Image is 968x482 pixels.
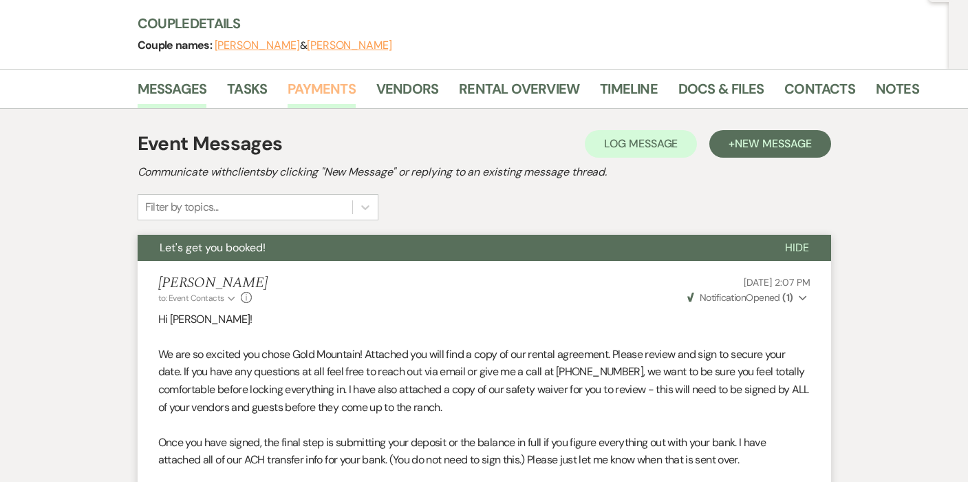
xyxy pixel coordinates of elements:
button: [PERSON_NAME] [215,40,300,51]
span: Notification [700,291,746,304]
p: Hi [PERSON_NAME]! [158,311,810,328]
p: We are so excited you chose Gold Mountain! Attached you will find a copy of our rental agreement.... [158,346,810,416]
h2: Communicate with clients by clicking "New Message" or replying to an existing message thread. [138,164,831,180]
button: NotificationOpened (1) [685,291,810,305]
a: Docs & Files [678,78,764,108]
span: Hide [785,240,809,255]
a: Payments [288,78,356,108]
p: Once you have signed, the final step is submitting your deposit or the balance in full if you fig... [158,434,810,469]
a: Rental Overview [459,78,579,108]
span: to: Event Contacts [158,293,224,304]
span: & [215,39,392,52]
button: +New Message [709,130,830,158]
button: [PERSON_NAME] [307,40,392,51]
a: Messages [138,78,207,108]
h5: [PERSON_NAME] [158,275,268,292]
button: Log Message [585,130,697,158]
strong: ( 1 ) [782,291,793,304]
span: [DATE] 2:07 PM [744,276,810,289]
span: New Message [735,136,811,151]
a: Contacts [784,78,855,108]
h3: Couple Details [138,14,908,33]
button: Hide [763,235,831,261]
a: Tasks [227,78,267,108]
button: Let's get you booked! [138,235,763,261]
span: Log Message [604,136,678,151]
a: Vendors [376,78,438,108]
a: Timeline [600,78,658,108]
h1: Event Messages [138,129,283,158]
span: Couple names: [138,38,215,52]
span: Opened [687,291,793,304]
a: Notes [876,78,919,108]
div: Filter by topics... [145,199,219,216]
span: Let's get you booked! [160,240,266,255]
button: to: Event Contacts [158,292,237,304]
